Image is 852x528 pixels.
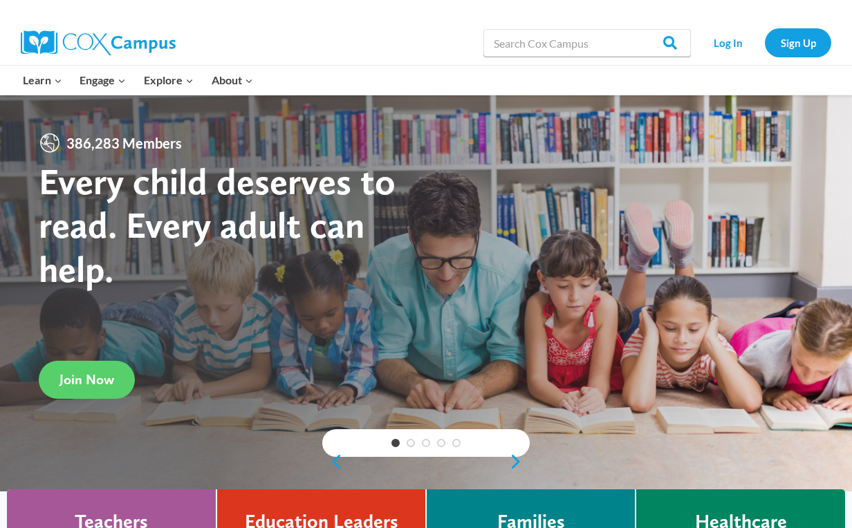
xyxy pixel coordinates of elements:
[61,132,187,154] span: 386,283 Members
[698,28,758,57] a: Log In
[80,71,126,89] span: Engage
[39,361,135,399] a: Join Now
[509,453,530,470] a: next
[452,439,461,447] a: 5
[407,439,415,447] a: 2
[59,371,114,388] span: Join Now
[437,439,445,447] a: 4
[391,439,400,447] a: 1
[23,71,62,89] span: Learn
[21,30,176,55] img: Cox Campus
[322,453,343,470] a: previous
[39,159,396,291] strong: Every child deserves to read. Every adult can help.
[144,71,194,89] span: Explore
[212,71,253,89] span: About
[322,448,530,475] div: content slider buttons
[422,439,430,447] a: 3
[14,66,261,95] nav: Primary Navigation
[698,28,831,57] nav: Secondary Navigation
[483,29,691,57] input: Search Cox Campus
[765,28,831,57] a: Sign Up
